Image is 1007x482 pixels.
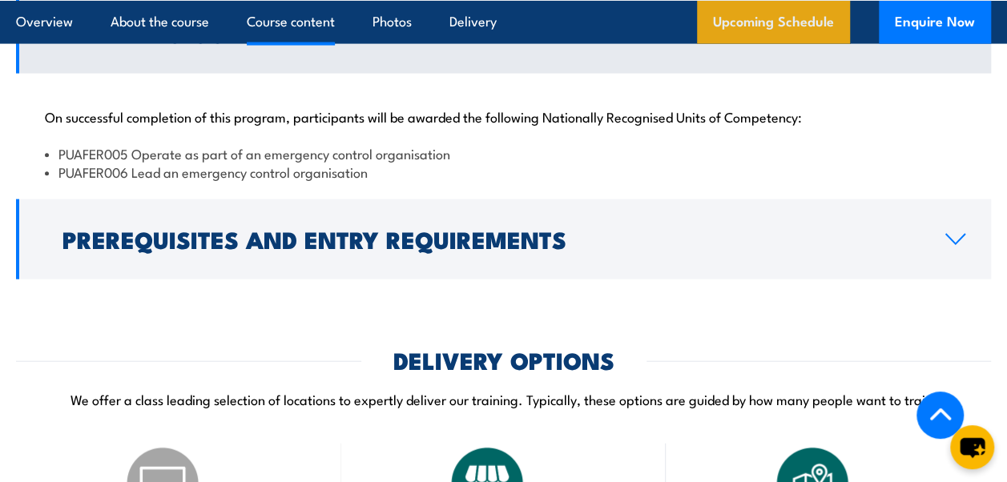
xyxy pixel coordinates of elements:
h2: Prerequisites and Entry Requirements [62,228,920,249]
li: PUAFER005 Operate as part of an emergency control organisation [45,144,962,163]
li: PUAFER006 Lead an emergency control organisation [45,163,962,181]
h2: Learning Outcomes [62,22,920,43]
a: Prerequisites and Entry Requirements [16,199,991,279]
button: chat-button [950,425,994,469]
p: On successful completion of this program, participants will be awarded the following Nationally R... [45,108,962,124]
h2: DELIVERY OPTIONS [393,349,614,370]
p: We offer a class leading selection of locations to expertly deliver our training. Typically, thes... [16,390,991,408]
